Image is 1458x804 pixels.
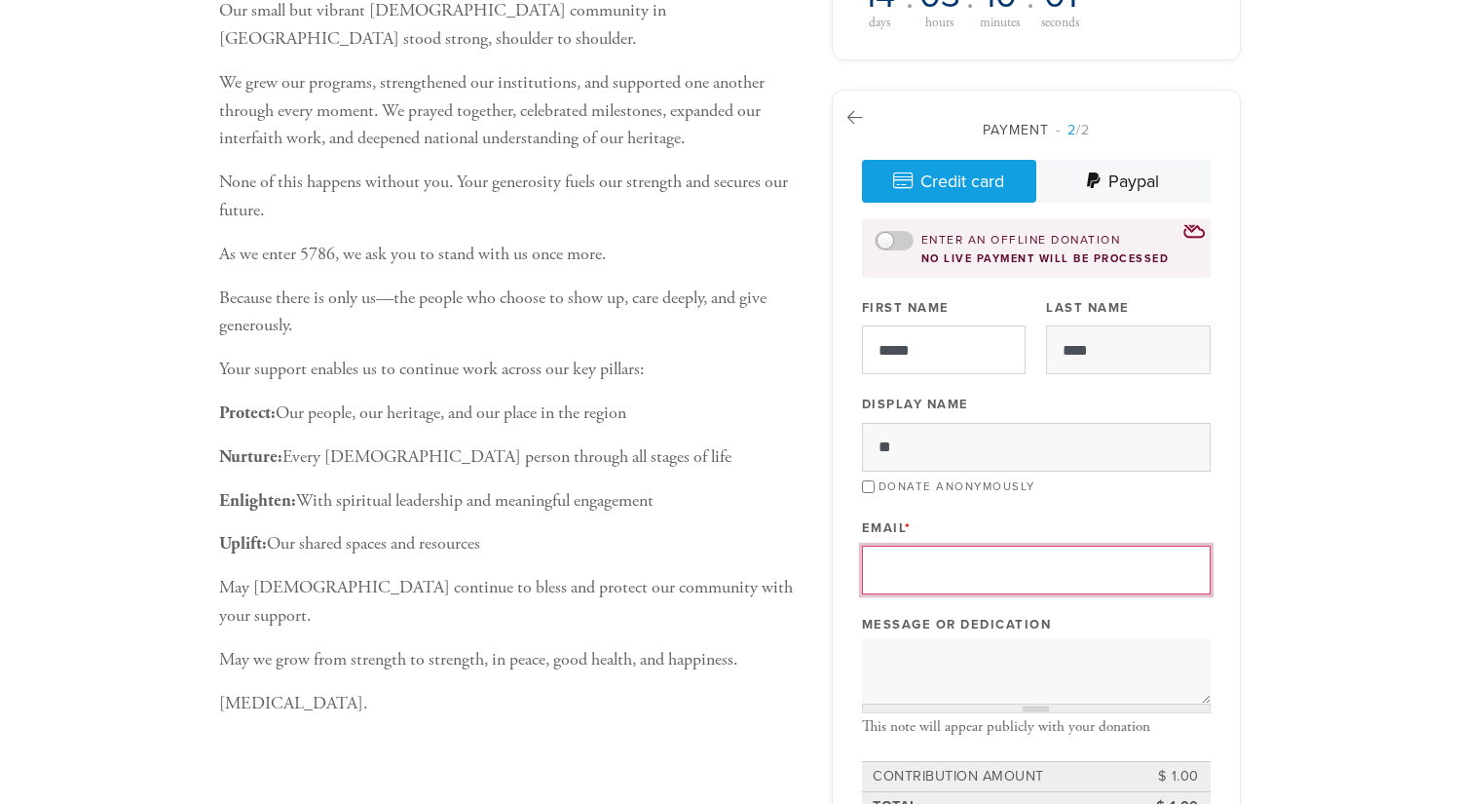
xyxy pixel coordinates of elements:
label: Last Name [1046,299,1130,317]
a: Credit card [862,160,1036,203]
p: Our shared spaces and resources [219,530,802,558]
p: May [DEMOGRAPHIC_DATA] continue to bless and protect our community with your support. [219,574,802,631]
label: Display Name [862,396,969,413]
td: $ 1.00 [1114,763,1202,790]
span: This field is required. [905,520,912,536]
span: 2 [1067,122,1076,138]
p: Because there is only us—the people who choose to show up, care deeply, and give generously. [219,285,802,341]
p: Our people, our heritage, and our place in the region [219,400,802,428]
p: Every [DEMOGRAPHIC_DATA] person through all stages of life [219,443,802,472]
label: Email [862,519,912,537]
b: Uplift: [219,532,267,555]
span: /2 [1056,122,1090,138]
p: Your support enables us to continue work across our key pillars: [219,356,802,384]
span: minutes [980,17,1020,30]
label: Message or dedication [862,616,1052,633]
label: First Name [862,299,950,317]
p: We grew our programs, strengthened our institutions, and supported one another through every mome... [219,69,802,153]
p: May we grow from strength to strength, in peace, good health, and happiness. [219,646,802,674]
span: seconds [1041,17,1079,30]
span: hours [925,17,953,30]
p: [MEDICAL_DATA]. [219,690,802,718]
div: no live payment will be processed [875,252,1198,265]
b: Protect: [219,402,276,424]
p: With spiritual leadership and meaningful engagement [219,487,802,516]
label: Donate Anonymously [879,479,1035,493]
div: This note will appear publicly with your donation [862,718,1211,736]
label: Enter an offline donation [921,232,1121,249]
b: Nurture: [219,445,282,468]
p: As we enter 5786, we ask you to stand with us once more. [219,241,802,269]
td: Contribution Amount [870,763,1114,790]
p: None of this happens without you. Your generosity fuels our strength and secures our future. [219,169,802,225]
a: Paypal [1036,160,1211,203]
span: days [869,17,890,30]
b: Enlighten: [219,489,296,512]
div: Payment [862,120,1211,140]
